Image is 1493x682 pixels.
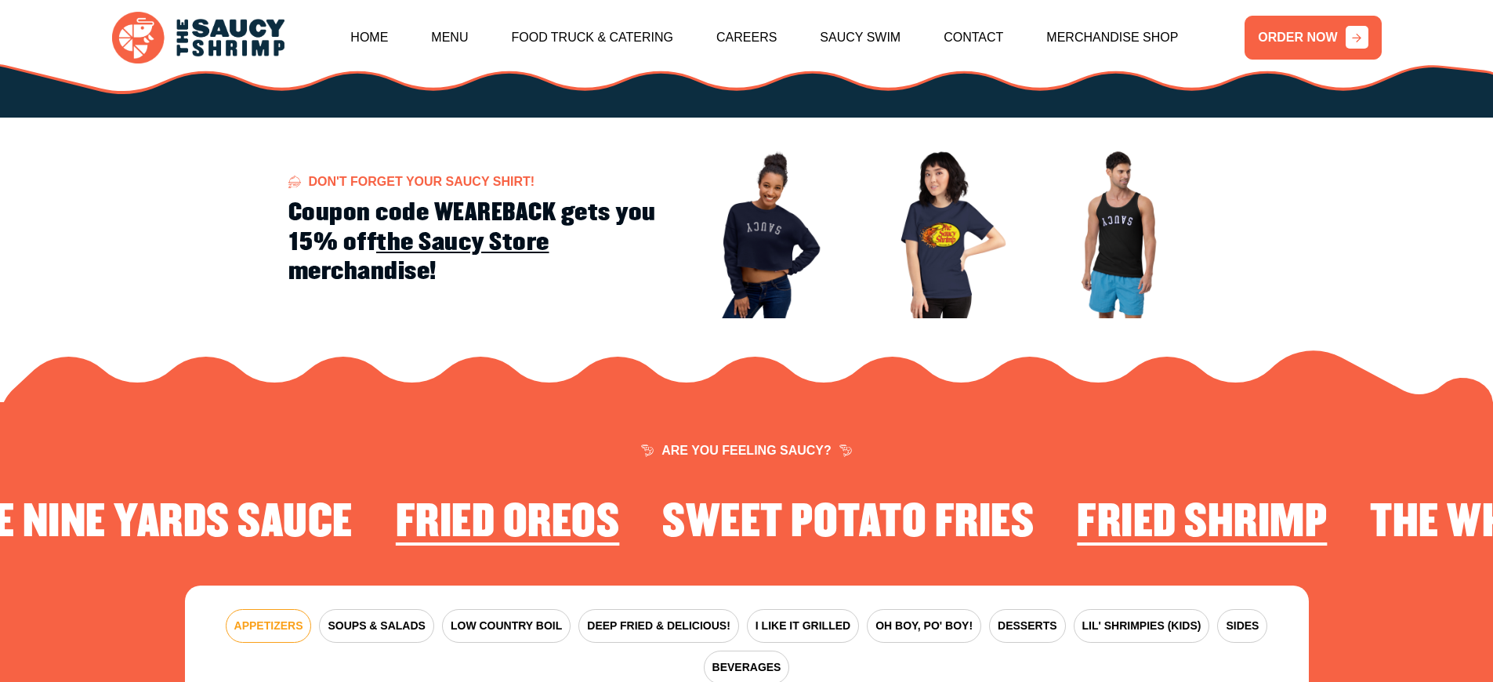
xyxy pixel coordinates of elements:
a: Food Truck & Catering [511,4,673,71]
a: Careers [716,4,777,71]
a: the Saucy Store [376,228,549,257]
h2: Coupon code WEAREBACK gets you 15% off merchandise! [288,198,660,286]
span: I LIKE IT GRILLED [756,618,850,634]
span: SIDES [1226,618,1259,634]
a: ORDER NOW [1245,16,1381,60]
a: Menu [431,4,468,71]
span: DEEP FRIED & DELICIOUS! [587,618,730,634]
a: Merchandise Shop [1046,4,1178,71]
span: APPETIZERS [234,618,303,634]
h2: Fried Oreos [396,499,620,547]
button: DESSERTS [989,609,1065,643]
span: BEVERAGES [712,659,781,676]
h2: Sweet Potato Fries [662,499,1034,547]
span: LOW COUNTRY BOIL [451,618,562,634]
span: DESSERTS [998,618,1056,634]
a: Contact [944,4,1003,71]
img: logo [112,12,284,64]
button: APPETIZERS [226,609,312,643]
li: 3 of 4 [396,499,620,553]
span: Don't forget your Saucy Shirt! [288,176,535,188]
img: Image 1 [678,149,847,318]
button: LIL' SHRIMPIES (KIDS) [1074,609,1210,643]
button: OH BOY, PO' BOY! [867,609,981,643]
button: SIDES [1217,609,1267,643]
img: Image 3 [1035,149,1205,318]
a: Saucy Swim [820,4,901,71]
h2: Fried Shrimp [1077,499,1327,547]
img: Image 2 [857,149,1026,318]
button: DEEP FRIED & DELICIOUS! [578,609,739,643]
span: SOUPS & SALADS [328,618,425,634]
button: SOUPS & SALADS [319,609,433,643]
span: ARE YOU FEELING SAUCY? [641,444,852,457]
button: LOW COUNTRY BOIL [442,609,571,643]
span: LIL' SHRIMPIES (KIDS) [1082,618,1201,634]
span: OH BOY, PO' BOY! [875,618,973,634]
li: 1 of 4 [1077,499,1327,553]
a: Home [350,4,388,71]
button: I LIKE IT GRILLED [747,609,859,643]
li: 4 of 4 [662,499,1034,553]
